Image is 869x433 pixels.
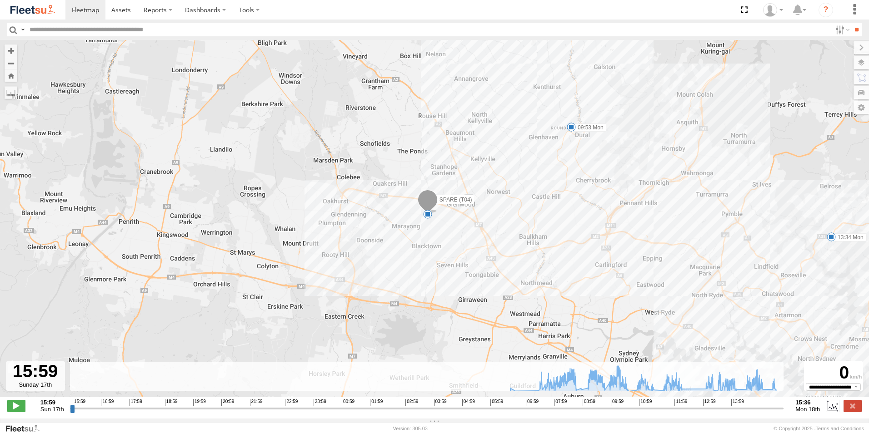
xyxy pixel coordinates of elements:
[583,399,595,406] span: 08:59
[9,4,56,16] img: fleetsu-logo-horizontal.svg
[130,399,142,406] span: 17:59
[639,399,652,406] span: 10:59
[19,23,26,36] label: Search Query
[5,424,47,433] a: Visit our Website
[40,406,64,413] span: Sun 17th Aug 2025
[285,399,298,406] span: 22:59
[193,399,206,406] span: 19:59
[490,399,503,406] span: 05:59
[462,399,475,406] span: 04:59
[439,197,472,203] span: SPARE (T04)
[5,57,17,69] button: Zoom out
[703,399,716,406] span: 12:59
[554,399,567,406] span: 07:59
[831,233,866,241] label: 13:34 Mon
[674,399,687,406] span: 11:59
[165,399,178,406] span: 18:59
[370,399,383,406] span: 01:59
[571,123,606,132] label: 09:53 Mon
[40,399,64,406] strong: 15:59
[832,23,851,36] label: Search Filter Options
[774,426,864,431] div: © Copyright 2025 -
[434,399,447,406] span: 03:59
[314,399,326,406] span: 23:59
[250,399,263,406] span: 21:59
[819,3,833,17] i: ?
[611,399,624,406] span: 09:59
[760,3,786,17] div: Hugh Edmunds
[423,210,432,219] div: 7
[101,399,114,406] span: 16:59
[405,399,418,406] span: 02:59
[5,69,17,82] button: Zoom Home
[5,44,17,57] button: Zoom in
[5,86,17,99] label: Measure
[854,101,869,114] label: Map Settings
[731,399,744,406] span: 13:59
[73,399,85,406] span: 15:59
[526,399,539,406] span: 06:59
[795,406,820,413] span: Mon 18th Aug 2025
[805,363,862,383] div: 0
[816,426,864,431] a: Terms and Conditions
[844,400,862,412] label: Close
[393,426,428,431] div: Version: 305.03
[221,399,234,406] span: 20:59
[7,400,25,412] label: Play/Stop
[795,399,820,406] strong: 15:36
[342,399,355,406] span: 00:59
